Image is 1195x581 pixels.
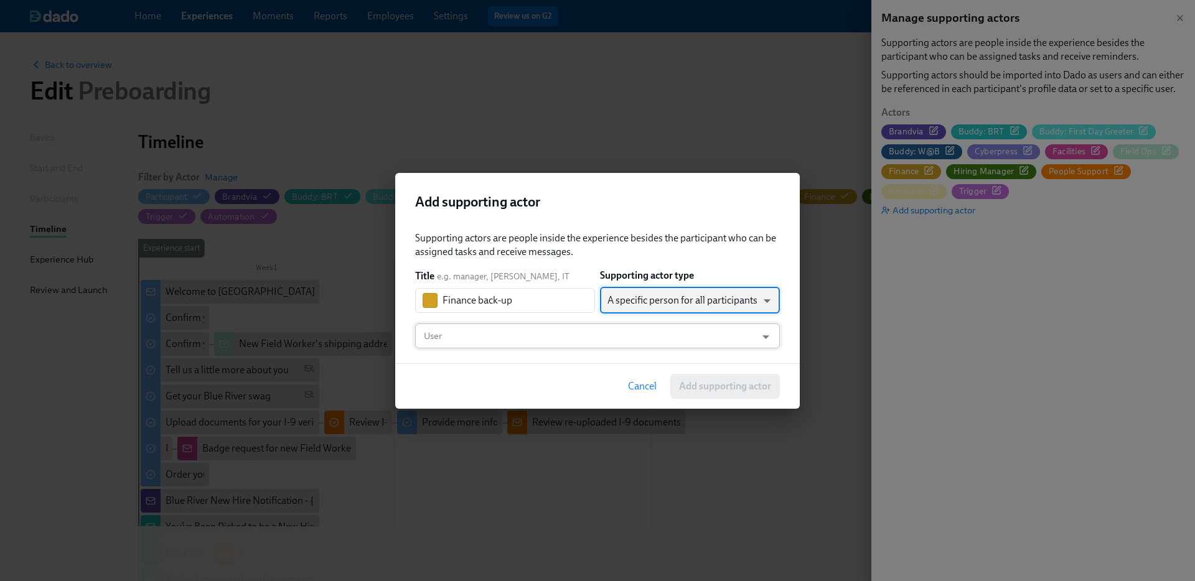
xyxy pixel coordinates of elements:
[415,231,780,259] div: Supporting actors are people inside the experience besides the participant who can be assigned ta...
[415,193,780,211] h2: Add supporting actor
[756,327,776,346] button: Open
[437,271,569,282] span: e.g. manager, [PERSON_NAME], IT
[628,380,657,393] span: Cancel
[415,269,434,283] label: Title
[619,374,665,399] button: Cancel
[421,323,750,348] input: Type to search users
[600,269,694,282] label: Supporting actor type
[600,287,780,314] div: A specific person for all participants
[443,288,595,313] input: Manager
